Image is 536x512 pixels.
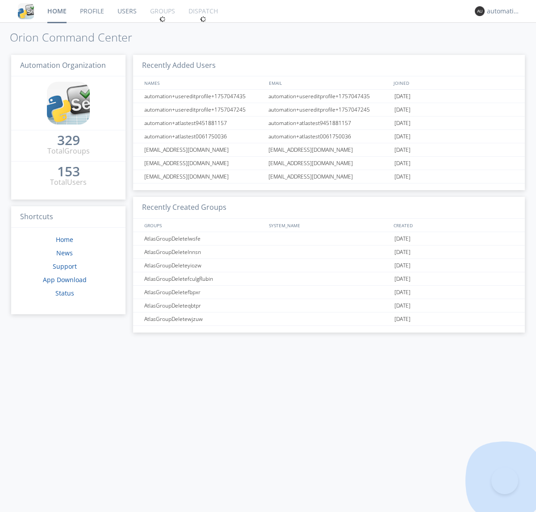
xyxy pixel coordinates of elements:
[57,167,80,176] div: 153
[394,143,410,157] span: [DATE]
[267,219,391,232] div: SYSTEM_NAME
[475,6,485,16] img: 373638.png
[142,130,266,143] div: automation+atlastest0061750036
[133,130,525,143] a: automation+atlastest0061750036automation+atlastest0061750036[DATE]
[491,467,518,494] iframe: Toggle Customer Support
[394,286,410,299] span: [DATE]
[266,170,392,183] div: [EMAIL_ADDRESS][DOMAIN_NAME]
[266,90,392,103] div: automation+usereditprofile+1757047435
[142,90,266,103] div: automation+usereditprofile+1757047435
[11,206,126,228] h3: Shortcuts
[142,299,266,312] div: AtlasGroupDeleteqbtpr
[142,312,266,325] div: AtlasGroupDeletewjzuw
[394,157,410,170] span: [DATE]
[394,130,410,143] span: [DATE]
[133,170,525,183] a: [EMAIL_ADDRESS][DOMAIN_NAME][EMAIL_ADDRESS][DOMAIN_NAME][DATE]
[133,232,525,246] a: AtlasGroupDeletelwsfe[DATE]
[133,272,525,286] a: AtlasGroupDeletefculgRubin[DATE]
[142,259,266,272] div: AtlasGroupDeleteyiozw
[50,177,87,187] div: Total Users
[267,76,391,89] div: EMAIL
[133,299,525,312] a: AtlasGroupDeleteqbtpr[DATE]
[266,130,392,143] div: automation+atlastest0061750036
[55,289,74,297] a: Status
[266,143,392,156] div: [EMAIL_ADDRESS][DOMAIN_NAME]
[142,76,264,89] div: NAMES
[394,312,410,326] span: [DATE]
[142,143,266,156] div: [EMAIL_ADDRESS][DOMAIN_NAME]
[133,259,525,272] a: AtlasGroupDeleteyiozw[DATE]
[266,117,392,129] div: automation+atlastest9451881157
[20,60,106,70] span: Automation Organization
[391,219,516,232] div: CREATED
[142,232,266,245] div: AtlasGroupDeletelwsfe
[394,117,410,130] span: [DATE]
[57,167,80,177] a: 153
[394,232,410,246] span: [DATE]
[47,146,90,156] div: Total Groups
[142,219,264,232] div: GROUPS
[133,55,525,77] h3: Recently Added Users
[133,103,525,117] a: automation+usereditprofile+1757047245automation+usereditprofile+1757047245[DATE]
[142,286,266,299] div: AtlasGroupDeletefbpxr
[142,246,266,258] div: AtlasGroupDeletelnnsn
[142,117,266,129] div: automation+atlastest9451881157
[266,157,392,170] div: [EMAIL_ADDRESS][DOMAIN_NAME]
[133,117,525,130] a: automation+atlastest9451881157automation+atlastest9451881157[DATE]
[47,82,90,125] img: cddb5a64eb264b2086981ab96f4c1ba7
[266,103,392,116] div: automation+usereditprofile+1757047245
[133,286,525,299] a: AtlasGroupDeletefbpxr[DATE]
[133,312,525,326] a: AtlasGroupDeletewjzuw[DATE]
[391,76,516,89] div: JOINED
[487,7,520,16] div: automation+atlas0017
[200,16,206,22] img: spin.svg
[133,157,525,170] a: [EMAIL_ADDRESS][DOMAIN_NAME][EMAIL_ADDRESS][DOMAIN_NAME][DATE]
[142,103,266,116] div: automation+usereditprofile+1757047245
[394,170,410,183] span: [DATE]
[56,235,73,244] a: Home
[43,275,87,284] a: App Download
[133,246,525,259] a: AtlasGroupDeletelnnsn[DATE]
[56,249,73,257] a: News
[53,262,77,271] a: Support
[57,136,80,145] div: 329
[133,197,525,219] h3: Recently Created Groups
[57,136,80,146] a: 329
[142,157,266,170] div: [EMAIL_ADDRESS][DOMAIN_NAME]
[394,90,410,103] span: [DATE]
[142,272,266,285] div: AtlasGroupDeletefculgRubin
[18,3,34,19] img: cddb5a64eb264b2086981ab96f4c1ba7
[394,299,410,312] span: [DATE]
[394,103,410,117] span: [DATE]
[394,259,410,272] span: [DATE]
[142,170,266,183] div: [EMAIL_ADDRESS][DOMAIN_NAME]
[394,246,410,259] span: [DATE]
[159,16,166,22] img: spin.svg
[133,90,525,103] a: automation+usereditprofile+1757047435automation+usereditprofile+1757047435[DATE]
[133,143,525,157] a: [EMAIL_ADDRESS][DOMAIN_NAME][EMAIL_ADDRESS][DOMAIN_NAME][DATE]
[394,272,410,286] span: [DATE]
